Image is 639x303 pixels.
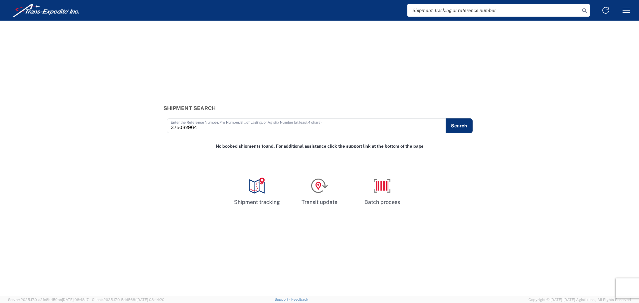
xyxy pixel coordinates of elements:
[160,140,479,153] div: No booked shipments found. For additional assistance click the support link at the bottom of the ...
[163,105,476,111] h3: Shipment Search
[291,172,348,212] a: Transit update
[8,298,89,302] span: Server: 2025.17.0-a2fc8bd50ba
[291,297,308,301] a: Feedback
[529,297,631,303] span: Copyright © [DATE]-[DATE] Agistix Inc., All Rights Reserved
[92,298,164,302] span: Client: 2025.17.0-5dd568f
[136,298,164,302] span: [DATE] 08:44:20
[62,298,89,302] span: [DATE] 08:48:17
[275,297,291,301] a: Support
[228,172,286,212] a: Shipment tracking
[353,172,411,212] a: Batch process
[407,4,580,17] input: Shipment, tracking or reference number
[446,118,473,133] button: Search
